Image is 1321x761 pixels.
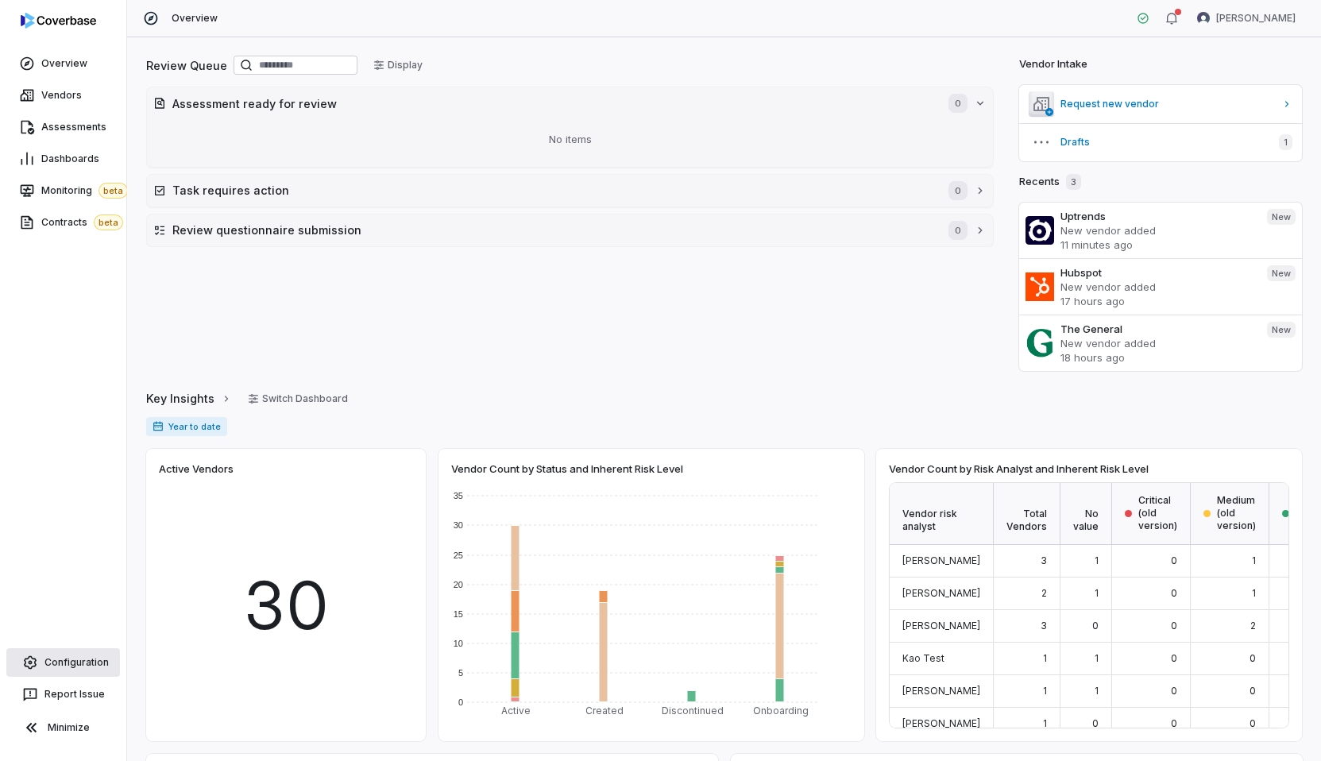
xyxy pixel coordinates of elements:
[1060,265,1254,280] h3: Hubspot
[98,183,128,199] span: beta
[44,688,105,701] span: Report Issue
[94,214,123,230] span: beta
[1252,587,1256,599] span: 1
[1019,315,1302,371] a: The GeneralNew vendor added18 hours agoNew
[3,81,123,110] a: Vendors
[1019,85,1302,123] a: Request new vendor
[902,620,980,632] span: [PERSON_NAME]
[1250,717,1256,729] span: 0
[1092,620,1099,632] span: 0
[1217,494,1256,532] span: Medium (old version)
[1066,174,1081,190] span: 3
[1060,280,1254,294] p: New vendor added
[1171,685,1177,697] span: 0
[146,390,214,407] span: Key Insights
[172,182,933,199] h2: Task requires action
[41,153,99,165] span: Dashboards
[458,697,463,707] text: 0
[454,520,463,530] text: 30
[1267,322,1296,338] span: New
[6,648,120,677] a: Configuration
[147,87,993,119] button: Assessment ready for review0
[458,668,463,678] text: 5
[1019,56,1087,72] h2: Vendor Intake
[41,183,128,199] span: Monitoring
[3,176,123,205] a: Monitoringbeta
[1279,134,1292,150] span: 1
[890,483,994,545] div: Vendor risk analyst
[1095,587,1099,599] span: 1
[454,580,463,589] text: 20
[147,214,993,246] button: Review questionnaire submission0
[1019,258,1302,315] a: HubspotNew vendor added17 hours agoNew
[1019,203,1302,258] a: UptrendsNew vendor added11 minutes agoNew
[41,214,123,230] span: Contracts
[146,417,227,436] span: Year to date
[146,57,227,74] h2: Review Queue
[1252,554,1256,566] span: 1
[902,652,944,664] span: Kao Test
[1060,322,1254,336] h3: The General
[1060,483,1112,545] div: No value
[948,181,968,200] span: 0
[153,119,987,160] div: No items
[1043,717,1047,729] span: 1
[172,222,933,238] h2: Review questionnaire submission
[889,462,1149,476] span: Vendor Count by Risk Analyst and Inherent Risk Level
[948,94,968,113] span: 0
[1060,350,1254,365] p: 18 hours ago
[902,685,980,697] span: [PERSON_NAME]
[1041,587,1047,599] span: 2
[1060,98,1275,110] span: Request new vendor
[1095,652,1099,664] span: 1
[41,89,82,102] span: Vendors
[1250,620,1256,632] span: 2
[454,639,463,648] text: 10
[3,145,123,173] a: Dashboards
[1095,554,1099,566] span: 1
[6,712,120,744] button: Minimize
[1043,652,1047,664] span: 1
[147,175,993,207] button: Task requires action0
[1019,174,1081,190] h2: Recents
[902,717,980,729] span: [PERSON_NAME]
[44,656,109,669] span: Configuration
[1060,136,1266,149] span: Drafts
[364,53,432,77] button: Display
[1171,587,1177,599] span: 0
[146,382,232,415] a: Key Insights
[141,382,237,415] button: Key Insights
[454,550,463,560] text: 25
[902,587,980,599] span: [PERSON_NAME]
[1171,652,1177,664] span: 0
[451,462,683,476] span: Vendor Count by Status and Inherent Risk Level
[1043,685,1047,697] span: 1
[3,113,123,141] a: Assessments
[1041,554,1047,566] span: 3
[902,554,980,566] span: [PERSON_NAME]
[1060,294,1254,308] p: 17 hours ago
[1250,652,1256,664] span: 0
[48,721,90,734] span: Minimize
[1060,223,1254,238] p: New vendor added
[1216,12,1296,25] span: [PERSON_NAME]
[1250,685,1256,697] span: 0
[1171,620,1177,632] span: 0
[1060,209,1254,223] h3: Uptrends
[153,421,164,432] svg: Date range for report
[243,556,329,655] span: 30
[454,609,463,619] text: 15
[1171,554,1177,566] span: 0
[6,680,120,709] button: Report Issue
[454,491,463,500] text: 35
[948,221,968,240] span: 0
[1197,12,1210,25] img: Amanda Pettenati avatar
[21,13,96,29] img: logo-D7KZi-bG.svg
[1188,6,1305,30] button: Amanda Pettenati avatar[PERSON_NAME]
[41,57,87,70] span: Overview
[41,121,106,133] span: Assessments
[172,95,933,112] h2: Assessment ready for review
[1267,209,1296,225] span: New
[994,483,1060,545] div: Total Vendors
[1060,238,1254,252] p: 11 minutes ago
